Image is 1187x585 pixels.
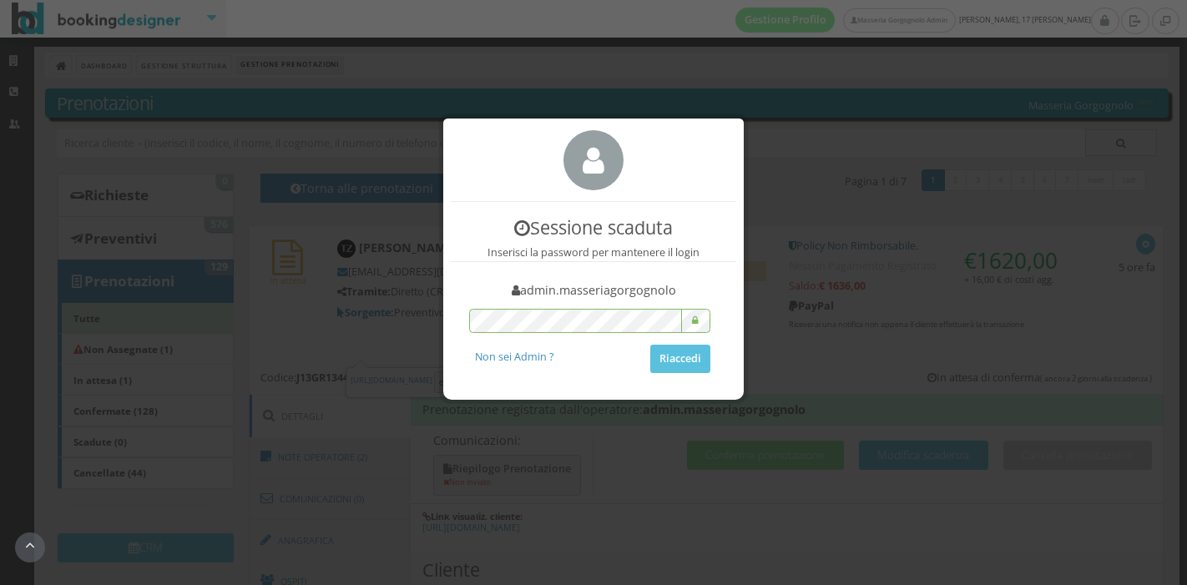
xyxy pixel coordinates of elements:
h5: Inserisci la password per mantenere il login [455,246,733,283]
h4: admin.masseriagorgognolo [455,283,733,309]
h3: Sessione scaduta [455,217,733,239]
h5: Non sei Admin ? [475,350,553,363]
button: Riaccedi [650,345,710,373]
a: Non sei Admin ? [469,345,559,370]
